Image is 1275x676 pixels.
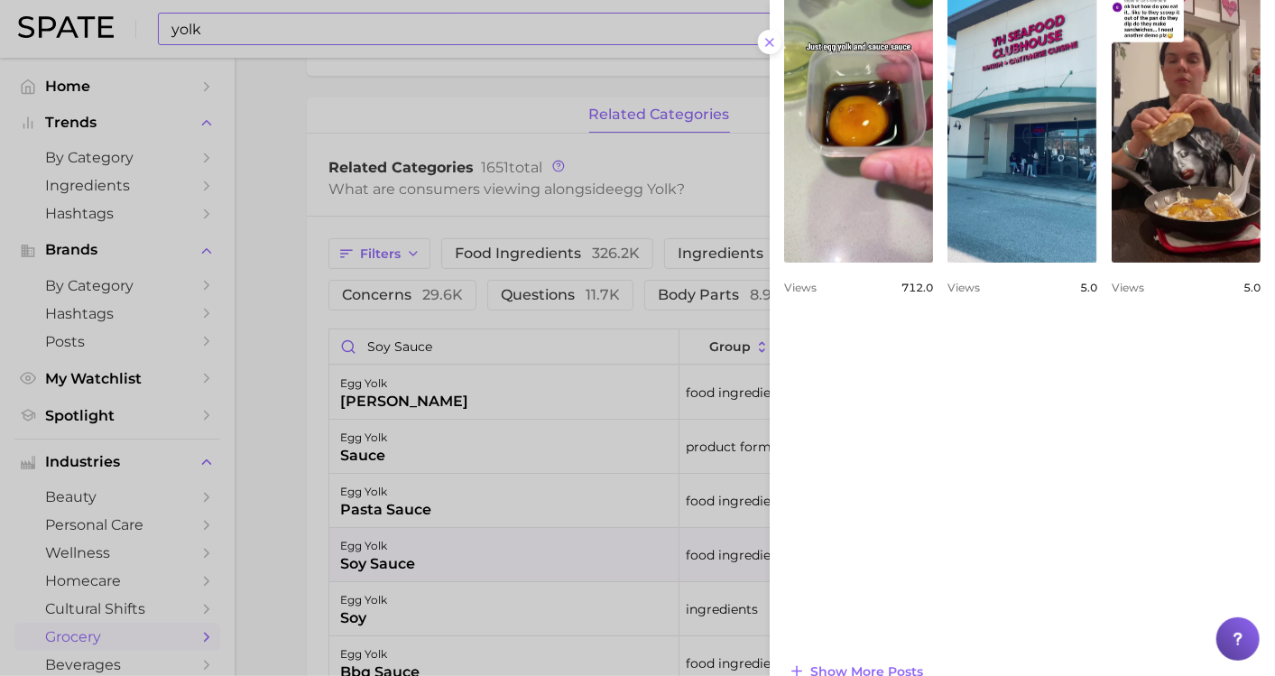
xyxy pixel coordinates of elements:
[901,281,933,294] span: 712.0
[1243,281,1261,294] span: 5.0
[1112,281,1144,294] span: Views
[947,281,980,294] span: Views
[784,281,817,294] span: Views
[1080,281,1097,294] span: 5.0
